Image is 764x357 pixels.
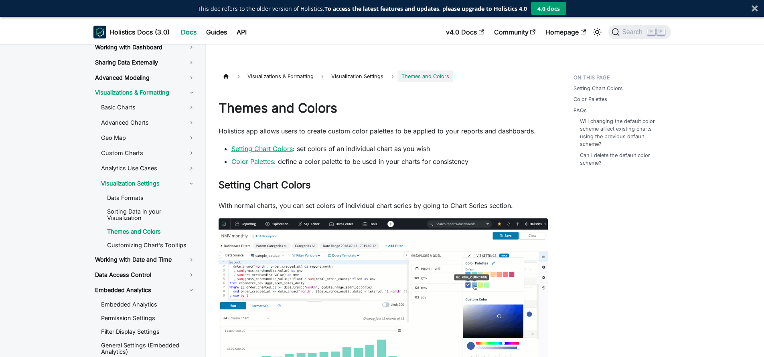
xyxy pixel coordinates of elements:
[574,95,607,103] a: Color Palettes
[95,131,202,145] a: Geo Map
[93,26,106,38] img: Holistics
[231,157,548,166] li: : define a color palette to be used in your charts for consistency
[95,146,202,160] a: Custom Charts
[95,177,202,190] a: Visualization Settings
[182,86,202,99] button: Toggle the collapsible sidebar category 'Visualizations & Formatting'
[531,2,566,15] button: 4.0 docs
[608,25,671,39] button: Search
[219,71,234,82] a: Home page
[176,26,201,38] a: Docs
[591,26,604,38] button: Switch between dark and light mode (currently light mode)
[93,26,170,38] a: HolisticsHolistics Docs (3.0)
[247,73,314,79] span: Visualizations & Formatting
[324,5,527,12] strong: To access the latest features and updates, please upgrade to Holistics 4.0
[95,116,202,129] a: Advanced Charts
[201,26,232,38] a: Guides
[489,26,541,38] a: Community
[109,27,170,37] b: Holistics Docs (3.0)
[101,226,202,238] a: Themes and Colors
[574,85,623,92] a: Setting Chart Colors
[101,239,202,251] a: Customizing Chart’s Tooltips
[95,312,202,324] a: Permission Settings
[580,117,666,148] a: Will changing the default color scheme affect existing charts using the previous default scheme?
[219,100,548,116] h1: Themes and Colors
[574,107,587,114] a: FAQs
[101,192,202,204] a: Data Formats
[89,268,202,282] a: Data Access Control
[89,86,182,99] a: Visualizations & Formatting
[95,299,202,311] a: Embedded Analytics
[441,26,489,38] a: v4.0 Docs
[198,4,527,13] p: This doc refers to the older version of Holistics.
[101,206,202,224] a: Sorting Data in your Visualization
[232,26,251,38] a: API
[89,56,202,69] a: Sharing Data Externally
[580,151,666,167] a: Can I delete the default color scheme?
[327,71,387,82] span: Visualization Settings
[89,71,202,85] a: Advanced Modeling
[219,179,548,194] h2: Setting Chart Colors
[219,126,548,136] p: Holistics app allows users to create custom color palettes to be applied to your reports and dash...
[95,101,202,114] a: Basic Charts
[89,253,202,266] a: Working with Date and Time
[95,161,202,175] a: Analytics Use Cases
[95,326,202,338] a: Filter Display Settings
[647,28,655,35] kbd: ⌘
[219,71,548,82] nav: Breadcrumbs
[231,157,274,165] a: Color Palettes
[231,144,548,153] li: : set colors of an individual chart as you wish
[231,145,293,153] a: Setting Chart Colors
[198,4,527,13] div: This doc refers to the older version of Holistics.To access the latest features and updates, plea...
[219,201,548,210] p: With normal charts, you can set colors of individual chart series by going to Chart Series section.
[243,71,318,82] a: Visualizations & Formatting
[397,71,453,82] span: Themes and Colors
[620,28,647,36] span: Search
[657,28,665,35] kbd: K
[541,26,591,38] a: Homepage
[89,283,202,297] a: Embedded Analytics
[89,40,202,54] a: Working with Dashboard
